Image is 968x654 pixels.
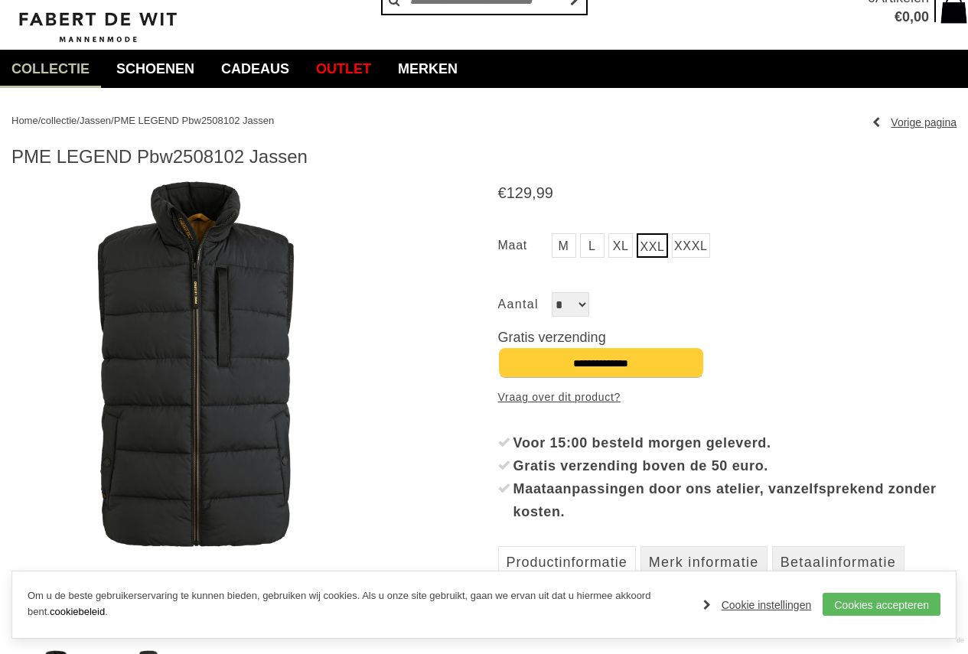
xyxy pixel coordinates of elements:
[536,184,553,201] span: 99
[77,115,80,126] span: /
[823,593,940,616] a: Cookies accepteren
[513,454,957,477] div: Gratis verzending boven de 50 euro.
[305,50,383,88] a: Outlet
[872,111,957,134] a: Vorige pagina
[50,606,105,617] a: cookiebeleid
[11,115,38,126] a: Home
[532,184,536,201] span: ,
[28,588,688,620] p: Om u de beste gebruikerservaring te kunnen bieden, gebruiken wij cookies. Als u onze site gebruik...
[11,180,380,548] img: PME LEGEND Pbw2508102 Jassen
[608,233,633,258] a: XL
[910,9,914,24] span: ,
[498,292,552,317] label: Aantal
[772,546,904,577] a: Betaalinformatie
[38,115,41,126] span: /
[210,50,301,88] a: Cadeaus
[386,50,469,88] a: Merken
[498,330,606,345] span: Gratis verzending
[105,50,206,88] a: Schoenen
[498,386,621,408] a: Vraag over dit product?
[41,115,77,126] a: collectie
[498,184,507,201] span: €
[672,233,710,258] a: XXXL
[914,9,929,24] span: 00
[498,233,957,262] ul: Maat
[507,184,532,201] span: 129
[470,180,839,548] img: PME LEGEND Pbw2508102 Jassen
[580,233,605,258] a: L
[11,145,957,168] h1: PME LEGEND Pbw2508102 Jassen
[498,546,636,577] a: Productinformatie
[80,115,111,126] a: Jassen
[111,115,114,126] span: /
[498,477,957,523] li: Maataanpassingen door ons atelier, vanzelfsprekend zonder kosten.
[114,115,275,126] a: PME LEGEND Pbw2508102 Jassen
[552,233,576,258] a: M
[902,9,910,24] span: 0
[640,546,768,577] a: Merk informatie
[895,9,902,24] span: €
[513,431,957,454] div: Voor 15:00 besteld morgen geleverd.
[637,233,667,258] a: XXL
[703,594,812,617] a: Cookie instellingen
